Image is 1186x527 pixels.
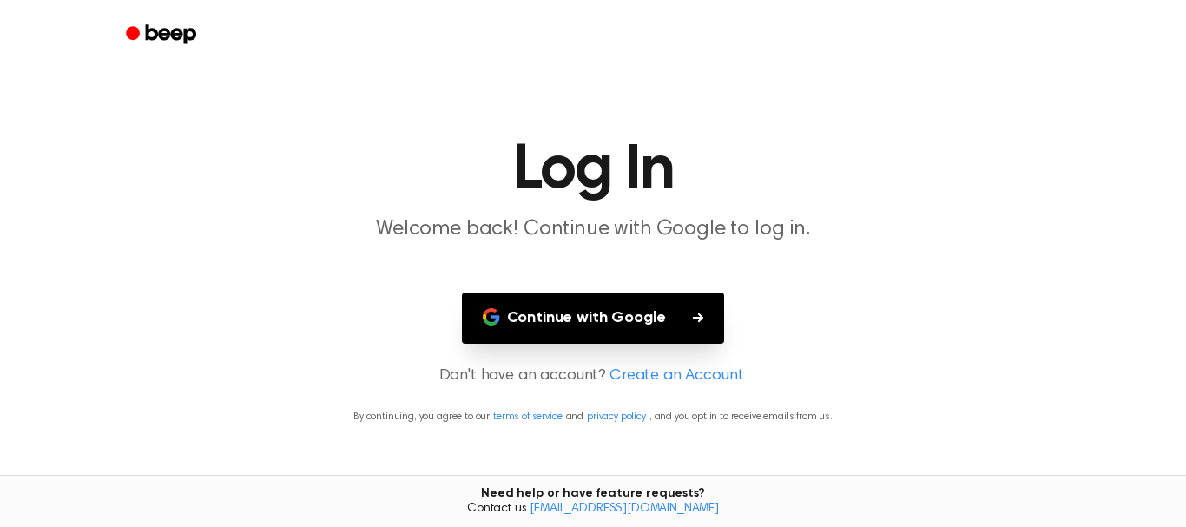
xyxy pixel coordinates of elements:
[114,18,212,52] a: Beep
[148,139,1038,201] h1: Log In
[530,503,719,515] a: [EMAIL_ADDRESS][DOMAIN_NAME]
[21,409,1165,425] p: By continuing, you agree to our and , and you opt in to receive emails from us.
[10,502,1176,517] span: Contact us
[609,365,743,388] a: Create an Account
[587,412,646,422] a: privacy policy
[21,365,1165,388] p: Don't have an account?
[462,293,725,344] button: Continue with Google
[493,412,562,422] a: terms of service
[260,215,926,244] p: Welcome back! Continue with Google to log in.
